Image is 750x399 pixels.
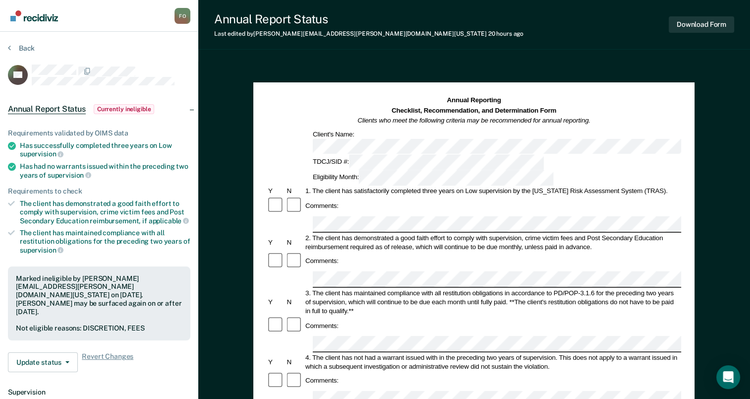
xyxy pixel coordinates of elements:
div: Comments: [304,257,340,266]
div: N [286,187,304,196]
img: Recidiviz [10,10,58,21]
button: Back [8,44,35,53]
div: 1. The client has satisfactorily completed three years on Low supervision by the [US_STATE] Risk ... [304,187,681,196]
button: Download Form [669,16,734,33]
span: 20 hours ago [488,30,524,37]
div: Comments: [304,321,340,330]
span: Annual Report Status [8,104,86,114]
div: 4. The client has not had a warrant issued with in the preceding two years of supervision. This d... [304,353,681,371]
div: Last edited by [PERSON_NAME][EMAIL_ADDRESS][PERSON_NAME][DOMAIN_NAME][US_STATE] [214,30,523,37]
div: Y [267,187,285,196]
div: The client has maintained compliance with all restitution obligations for the preceding two years of [20,229,190,254]
div: Comments: [304,201,340,210]
div: Comments: [304,376,340,385]
span: applicable [149,217,189,225]
dt: Supervision [8,388,190,397]
div: N [286,297,304,306]
div: The client has demonstrated a good faith effort to comply with supervision, crime victim fees and... [20,199,190,225]
div: Marked ineligible by [PERSON_NAME][EMAIL_ADDRESS][PERSON_NAME][DOMAIN_NAME][US_STATE] on [DATE]. ... [16,274,182,316]
div: Y [267,238,285,247]
span: Currently ineligible [94,104,155,114]
div: Not eligible reasons: DISCRETION, FEES [16,324,182,332]
button: Update status [8,352,78,372]
button: Profile dropdown button [174,8,190,24]
div: Y [267,357,285,366]
strong: Checklist, Recommendation, and Determination Form [392,107,556,114]
div: N [286,357,304,366]
span: supervision [20,246,63,254]
div: Has had no warrants issued within the preceding two years of [20,162,190,179]
span: supervision [20,150,63,158]
strong: Annual Reporting [447,97,501,104]
div: Eligibility Month: [311,170,555,186]
div: Requirements validated by OIMS data [8,129,190,137]
div: Requirements to check [8,187,190,196]
div: F O [174,8,190,24]
div: Annual Report Status [214,12,523,26]
div: 2. The client has demonstrated a good faith effort to comply with supervision, crime victim fees ... [304,233,681,251]
div: Y [267,297,285,306]
div: 3. The client has maintained compliance with all restitution obligations in accordance to PD/POP-... [304,288,681,315]
div: Open Intercom Messenger [716,365,740,389]
div: TDCJ/SID #: [311,155,545,170]
div: Has successfully completed three years on Low [20,141,190,158]
em: Clients who meet the following criteria may be recommended for annual reporting. [358,117,591,124]
span: Revert Changes [82,352,133,372]
div: N [286,238,304,247]
span: supervision [48,171,91,179]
